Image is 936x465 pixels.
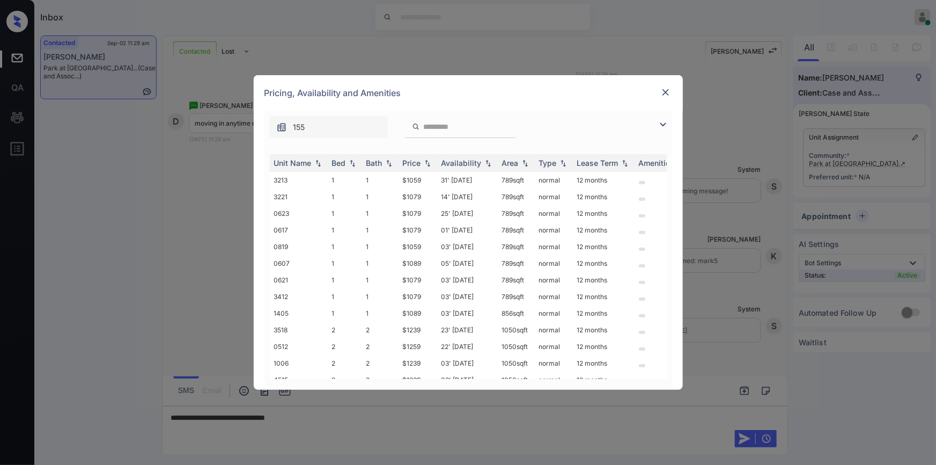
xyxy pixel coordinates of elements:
[412,122,420,132] img: icon-zuma
[577,158,618,168] div: Lease Term
[399,355,437,372] td: $1239
[362,322,399,338] td: 2
[270,205,328,222] td: 0623
[483,159,493,167] img: sorting
[437,322,498,338] td: 23' [DATE]
[573,305,635,322] td: 12 months
[437,172,498,188] td: 31' [DATE]
[573,355,635,372] td: 12 months
[328,272,362,288] td: 1
[539,158,557,168] div: Type
[362,305,399,322] td: 1
[328,372,362,388] td: 2
[384,159,394,167] img: sorting
[399,222,437,238] td: $1079
[535,222,573,238] td: normal
[328,288,362,305] td: 1
[362,372,399,388] td: 2
[362,188,399,205] td: 1
[362,255,399,272] td: 1
[362,238,399,255] td: 1
[437,305,498,322] td: 03' [DATE]
[437,272,498,288] td: 03' [DATE]
[328,305,362,322] td: 1
[535,338,573,355] td: normal
[535,238,573,255] td: normal
[573,172,635,188] td: 12 months
[437,222,498,238] td: 01' [DATE]
[498,372,535,388] td: 1050 sqft
[399,288,437,305] td: $1079
[332,158,346,168] div: Bed
[270,338,328,355] td: 0512
[437,288,498,305] td: 03' [DATE]
[535,305,573,322] td: normal
[573,372,635,388] td: 12 months
[328,255,362,272] td: 1
[535,255,573,272] td: normal
[254,75,683,111] div: Pricing, Availability and Amenities
[399,172,437,188] td: $1059
[535,322,573,338] td: normal
[362,222,399,238] td: 1
[437,355,498,372] td: 03' [DATE]
[441,158,482,168] div: Availability
[270,188,328,205] td: 3221
[399,305,437,322] td: $1089
[535,372,573,388] td: normal
[498,322,535,338] td: 1050 sqft
[399,205,437,222] td: $1079
[573,255,635,272] td: 12 months
[274,158,312,168] div: Unit Name
[362,355,399,372] td: 2
[437,238,498,255] td: 03' [DATE]
[535,288,573,305] td: normal
[328,355,362,372] td: 2
[573,272,635,288] td: 12 months
[328,172,362,188] td: 1
[535,355,573,372] td: normal
[366,158,382,168] div: Bath
[422,159,433,167] img: sorting
[498,338,535,355] td: 1050 sqft
[660,87,671,98] img: close
[270,255,328,272] td: 0607
[399,338,437,355] td: $1259
[498,205,535,222] td: 789 sqft
[399,188,437,205] td: $1079
[573,338,635,355] td: 12 months
[362,288,399,305] td: 1
[399,372,437,388] td: $1239
[270,322,328,338] td: 3518
[498,238,535,255] td: 789 sqft
[403,158,421,168] div: Price
[437,188,498,205] td: 14' [DATE]
[270,172,328,188] td: 3213
[437,205,498,222] td: 25' [DATE]
[498,188,535,205] td: 789 sqft
[657,118,669,131] img: icon-zuma
[498,288,535,305] td: 789 sqft
[270,222,328,238] td: 0617
[399,272,437,288] td: $1079
[573,322,635,338] td: 12 months
[270,305,328,322] td: 1405
[313,159,323,167] img: sorting
[535,272,573,288] td: normal
[573,188,635,205] td: 12 months
[498,305,535,322] td: 856 sqft
[347,159,358,167] img: sorting
[437,372,498,388] td: 03' [DATE]
[573,222,635,238] td: 12 months
[437,338,498,355] td: 22' [DATE]
[573,205,635,222] td: 12 months
[520,159,530,167] img: sorting
[437,255,498,272] td: 05' [DATE]
[270,238,328,255] td: 0819
[362,205,399,222] td: 1
[498,172,535,188] td: 789 sqft
[276,122,287,133] img: icon-zuma
[535,188,573,205] td: normal
[270,355,328,372] td: 1006
[399,238,437,255] td: $1059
